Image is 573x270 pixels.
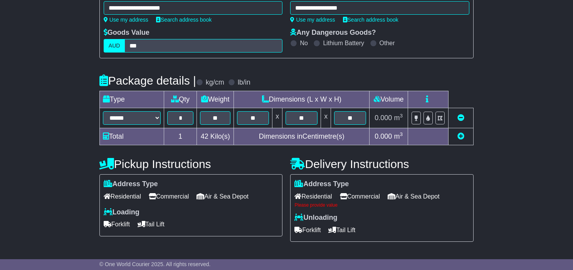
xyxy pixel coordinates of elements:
div: Please provide value [294,202,469,208]
span: Forklift [294,224,321,236]
a: Remove this item [457,114,464,122]
h4: Pickup Instructions [99,158,283,170]
span: Air & Sea Depot [388,190,440,202]
label: Lithium Battery [323,39,364,47]
sup: 3 [400,131,403,137]
span: Commercial [149,190,189,202]
span: 0.000 [375,114,392,122]
td: Dimensions in Centimetre(s) [234,128,370,145]
span: Forklift [104,218,130,230]
label: AUD [104,39,125,53]
span: m [394,132,403,140]
h4: Delivery Instructions [290,158,474,170]
td: Kilo(s) [197,128,234,145]
td: Volume [370,91,408,108]
span: Residential [294,190,332,202]
td: Qty [164,91,197,108]
span: 42 [201,132,208,140]
span: Tail Lift [138,218,165,230]
td: x [321,108,331,128]
label: Unloading [294,214,337,222]
a: Add new item [457,132,464,140]
td: Weight [197,91,234,108]
label: Address Type [104,180,158,188]
a: Use my address [290,17,335,23]
sup: 3 [400,113,403,119]
span: Residential [104,190,141,202]
td: 1 [164,128,197,145]
label: Address Type [294,180,349,188]
span: © One World Courier 2025. All rights reserved. [99,261,211,267]
label: Goods Value [104,29,150,37]
a: Use my address [104,17,148,23]
label: lb/in [238,78,250,87]
label: Other [380,39,395,47]
td: x [272,108,282,128]
a: Search address book [343,17,398,23]
td: Type [99,91,164,108]
span: m [394,114,403,122]
td: Dimensions (L x W x H) [234,91,370,108]
label: kg/cm [206,78,224,87]
span: 0.000 [375,132,392,140]
span: Tail Lift [328,224,355,236]
span: Air & Sea Depot [197,190,249,202]
span: Commercial [340,190,380,202]
td: Total [99,128,164,145]
h4: Package details | [99,74,196,87]
label: Loading [104,208,139,217]
label: Any Dangerous Goods? [290,29,376,37]
a: Search address book [156,17,212,23]
label: No [300,39,308,47]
